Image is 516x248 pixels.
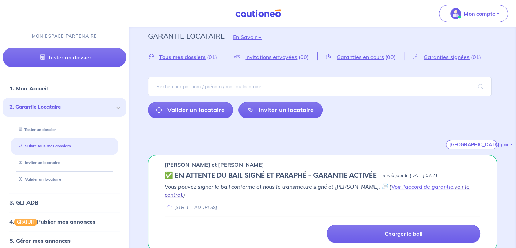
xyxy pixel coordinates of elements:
[148,102,233,118] a: Valider un locataire
[148,77,492,96] input: Rechercher par nom / prénom / mail du locataire
[16,177,61,182] a: Valider un locataire
[148,54,226,60] a: Tous mes dossiers(01)
[446,140,497,149] button: [GEOGRAPHIC_DATA] par
[318,54,404,60] a: Garanties en cours(00)
[16,160,60,165] a: Inviter un locataire
[238,102,322,118] a: Inviter un locataire
[165,172,377,180] h5: ✅️️️ EN ATTENTE DU BAIL SIGNÉ ET PARAPHÉ - GARANTIE ACTIVÉE
[3,82,126,95] div: 1. Mon Accueil
[32,33,97,39] p: MON ESPACE PARTENAIRE
[9,103,114,111] span: 2. Garantie Locataire
[471,54,481,60] span: (01)
[11,157,118,169] div: Inviter un locataire
[165,183,470,198] em: Vous pouvez signer le bail conforme et nous le transmettre signé et [PERSON_NAME]. 📄 ( , )
[385,54,396,60] span: (00)
[11,174,118,185] div: Valider un locataire
[11,141,118,152] div: Suivre tous mes dossiers
[337,54,384,60] span: Garanties en cours
[470,77,492,96] span: search
[225,27,270,47] button: En Savoir +
[16,127,56,132] a: Tester un dossier
[3,215,126,228] div: 4.GRATUITPublier mes annonces
[16,144,71,148] a: Suivre tous mes dossiers
[3,48,126,67] a: Tester un dossier
[424,54,470,60] span: Garanties signées
[464,10,495,18] p: Mon compte
[9,85,48,92] a: 1. Mon Accueil
[159,54,206,60] span: Tous mes dossiers
[299,54,309,60] span: (00)
[245,54,297,60] span: Invitations envoyées
[404,54,490,60] a: Garanties signées(01)
[233,9,284,18] img: Cautioneo
[385,230,422,237] p: Charger le bail
[3,234,126,247] div: 5. Gérer mes annonces
[3,196,126,209] div: 3. GLI ADB
[148,30,225,42] p: Garantie Locataire
[226,54,317,60] a: Invitations envoyées(00)
[327,225,480,243] a: Charger le bail
[165,161,264,169] p: [PERSON_NAME] et [PERSON_NAME]
[207,54,217,60] span: (01)
[439,5,508,22] button: illu_account_valid_menu.svgMon compte
[9,237,71,244] a: 5. Gérer mes annonces
[391,183,453,190] a: Voir l'accord de garantie
[450,8,461,19] img: illu_account_valid_menu.svg
[9,199,38,206] a: 3. GLI ADB
[379,172,438,179] p: - mis à jour le [DATE] 07:21
[9,218,95,225] a: 4.GRATUITPublier mes annonces
[11,124,118,136] div: Tester un dossier
[3,98,126,117] div: 2. Garantie Locataire
[165,204,217,211] div: [STREET_ADDRESS]
[165,172,480,180] div: state: CONTRACT-SIGNED, Context: FINISHED,IS-GL-CAUTION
